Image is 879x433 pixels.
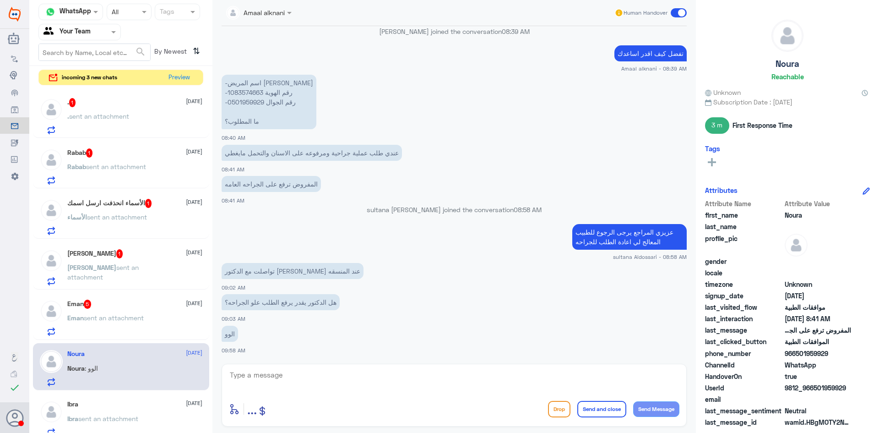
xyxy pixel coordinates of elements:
[705,349,783,358] span: phone_number
[785,199,851,208] span: Attribute Value
[40,249,63,272] img: defaultAdmin.png
[135,46,146,57] span: search
[572,224,687,250] p: 13/8/2025, 8:58 AM
[705,395,783,404] span: email
[222,166,244,172] span: 08:41 AM
[776,59,799,69] h5: Noura
[84,314,144,322] span: sent an attachment
[67,263,116,271] span: [PERSON_NAME]
[785,406,851,416] span: 0
[705,268,783,278] span: locale
[67,112,69,120] span: .
[40,400,63,423] img: defaultAdmin.png
[222,197,244,203] span: 08:41 AM
[705,199,783,208] span: Attribute Name
[705,186,738,194] h6: Attributes
[87,213,147,221] span: sent an attachment
[164,70,194,85] button: Preview
[785,325,851,335] span: المفروض ترفع على الجراحه العامه
[222,326,238,342] p: 13/8/2025, 9:58 AM
[186,299,202,307] span: [DATE]
[67,199,152,208] h5: الأسماء انحذفت ارسل اسمك
[785,257,851,266] span: null
[785,372,851,381] span: true
[633,401,679,417] button: Send Message
[43,25,57,39] img: yourTeam.svg
[158,6,174,18] div: Tags
[705,257,783,266] span: gender
[785,234,808,257] img: defaultAdmin.png
[9,7,21,22] img: Widebot Logo
[40,300,63,323] img: defaultAdmin.png
[86,148,93,158] span: 1
[67,163,86,170] span: Rabab
[705,417,783,427] span: last_message_id
[785,291,851,301] span: 2025-08-13T05:35:07.445Z
[67,314,84,322] span: Eman
[67,213,87,221] span: الأسماء
[67,148,93,158] h5: Rabab
[69,98,76,107] span: 1
[186,148,202,156] span: [DATE]
[151,44,189,62] span: By Newest
[85,364,98,372] span: : الوو
[222,263,364,279] p: 13/8/2025, 9:02 AM
[193,44,200,59] i: ⇅
[67,249,123,258] h5: Mohamed
[705,302,783,312] span: last_visited_flow
[40,199,63,222] img: defaultAdmin.png
[785,395,851,404] span: null
[62,73,117,82] span: incoming 3 new chats
[186,399,202,407] span: [DATE]
[705,117,729,134] span: 3 m
[6,409,23,427] button: Avatar
[621,65,687,72] span: Amaal alknani - 08:39 AM
[785,302,851,312] span: موافقات الطبية
[785,383,851,393] span: 9812_966501959929
[705,325,783,335] span: last_message
[577,401,626,417] button: Send and close
[705,406,783,416] span: last_message_sentiment
[86,163,146,170] span: sent an attachment
[705,97,870,107] span: Subscription Date : [DATE]
[785,360,851,370] span: 2
[116,249,123,258] span: 1
[705,383,783,393] span: UserId
[772,20,803,51] img: defaultAdmin.png
[67,350,85,358] h5: Noura
[785,210,851,220] span: Noura
[9,382,20,393] i: check
[771,72,804,81] h6: Reachable
[40,148,63,171] img: defaultAdmin.png
[84,300,92,309] span: 5
[705,372,783,381] span: HandoverOn
[40,98,63,121] img: defaultAdmin.png
[705,210,783,220] span: first_name
[222,294,340,310] p: 13/8/2025, 9:03 AM
[705,88,741,97] span: Unknown
[40,350,63,373] img: defaultAdmin.png
[613,253,687,261] span: sultana Aldossari - 08:58 AM
[785,417,851,427] span: wamid.HBgMOTY2NTAxOTU5OTI5FQIAEhgUM0E3NTg1QkJBMEUwNzI0MkY4OTcA
[135,44,146,60] button: search
[247,399,257,419] button: ...
[186,349,202,357] span: [DATE]
[222,205,687,214] p: sultana [PERSON_NAME] joined the conversation
[705,291,783,301] span: signup_date
[186,248,202,257] span: [DATE]
[514,206,542,214] span: 08:58 AM
[247,400,257,417] span: ...
[222,176,321,192] p: 13/8/2025, 8:41 AM
[222,347,245,353] span: 09:58 AM
[222,145,402,161] p: 13/8/2025, 8:41 AM
[785,268,851,278] span: null
[67,364,85,372] span: Noura
[67,300,92,309] h5: Eman
[78,415,138,422] span: sent an attachment
[624,9,667,17] span: Human Handover
[39,44,150,60] input: Search by Name, Local etc…
[785,337,851,346] span: الموافقات الطبية
[785,349,851,358] span: 966501959929
[705,234,783,255] span: profile_pic
[186,198,202,206] span: [DATE]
